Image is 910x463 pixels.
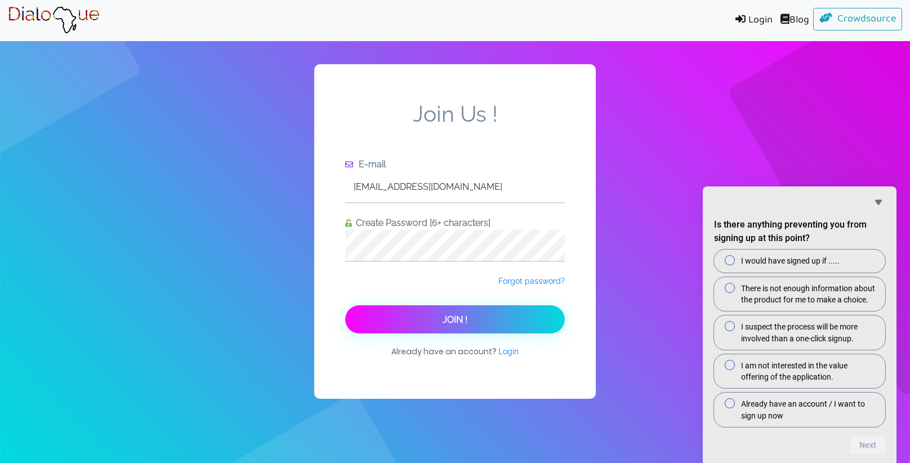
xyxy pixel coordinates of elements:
a: Login [498,346,519,357]
span: Join ! [443,314,467,325]
h2: Is there anything preventing you from signing up at this point? [714,218,885,245]
span: I would have signed up if ..... [741,255,840,266]
span: Already have an account / I want to sign up now [741,398,876,421]
span: I suspect the process will be more involved than a one-click signup. [741,321,876,344]
span: Create Password [6+ characters] [352,217,490,228]
a: Login [727,8,777,33]
img: Brand [8,6,100,34]
span: There is not enough information about the product for me to make a choice. [741,283,876,306]
div: Is there anything preventing you from signing up at this point? [714,250,885,427]
button: Join ! [345,305,565,333]
span: Login [498,347,519,356]
a: Forgot password? [498,275,565,287]
a: Crowdsource [813,8,903,30]
span: Already have an account? [391,345,519,368]
a: Blog [777,8,813,33]
button: Hide survey [872,195,885,209]
button: Next question [850,436,885,454]
div: Is there anything preventing you from signing up at this point? [714,195,885,454]
span: Join Us ! [345,101,565,158]
span: I am not interested in the value offering of the application. [741,360,876,383]
input: Enter e-mail [345,171,565,202]
span: Forgot password? [498,277,565,286]
span: E-mail [355,159,386,170]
